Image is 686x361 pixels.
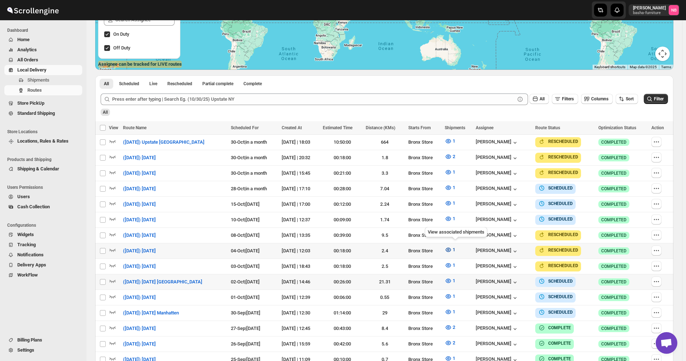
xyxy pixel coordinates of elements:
button: Shipments [4,75,82,85]
span: On Duty [113,31,129,37]
button: Notifications [4,250,82,260]
span: All [104,81,109,87]
button: Cash Collection [4,202,82,212]
button: All Orders [4,55,82,65]
span: COMPLETED [601,139,626,145]
span: 03-Oct | [DATE] [231,264,260,269]
span: View [109,125,118,130]
span: 28-Oct | in a month [231,186,267,191]
span: 1 [453,309,455,314]
button: User menu [629,4,680,16]
div: Bronx Store [408,201,440,208]
span: 1 [453,262,455,268]
span: Products and Shipping [7,157,83,162]
button: [PERSON_NAME] [476,217,519,224]
span: Locations, Rules & Rates [17,138,69,144]
b: COMPLETE [548,341,571,346]
span: Distance (KMs) [366,125,395,130]
span: 1 [453,169,455,175]
span: Settings [17,347,34,353]
span: ([DATE]) [DATE] [123,232,156,239]
div: Bronx Store [408,154,440,161]
button: [PERSON_NAME] [476,232,519,239]
span: 30-Oct | in a month [231,155,267,160]
span: COMPLETED [601,341,626,347]
button: 1 [440,197,459,209]
div: 00:43:00 [323,325,361,332]
button: Locations, Rules & Rates [4,136,82,146]
button: RESCHEDULED [538,262,578,269]
div: [PERSON_NAME] [476,341,519,348]
button: 1 [440,291,459,302]
b: SCHEDULED [548,294,573,299]
button: ([DATE]) [DATE] Manhatten [119,307,183,319]
div: 21.31 [366,278,404,286]
span: Cash Collection [17,204,50,209]
div: 00:21:00 [323,170,361,177]
div: [PERSON_NAME] [476,279,519,286]
button: [PERSON_NAME] [476,139,519,146]
button: ([DATE]) Upstate [GEOGRAPHIC_DATA] [119,136,209,148]
span: 30-Oct | in a month [231,170,267,176]
button: 1 [440,182,459,193]
div: [DATE] | 18:43 [282,263,318,270]
span: 1 [453,293,455,299]
div: 1.8 [366,154,404,161]
span: Action [651,125,664,130]
span: 1 [453,247,455,252]
span: ([DATE]) [DATE] [123,247,156,255]
span: ([DATE]) [DATE] [123,154,156,161]
span: Route Name [123,125,146,130]
span: 2 [453,325,455,330]
button: Widgets [4,230,82,240]
img: ScrollEngine [6,1,60,19]
div: [PERSON_NAME] [476,186,519,193]
button: Keyboard shortcuts [594,65,625,70]
div: Bronx Store [408,232,440,239]
span: Starts From [408,125,431,130]
span: Columns [591,96,608,101]
img: Google [97,60,121,70]
button: 1 [440,244,459,256]
span: Store Locations [7,129,83,135]
div: 00:39:00 [323,232,361,239]
button: Map camera controls [655,47,670,61]
span: 26-Sep | [DATE] [231,341,260,347]
span: 27-Sep | [DATE] [231,326,260,331]
span: 30-Oct | in a month [231,139,267,145]
span: ([DATE]) [DATE] [123,294,156,301]
div: 00:42:00 [323,340,361,348]
div: 2.4 [366,247,404,255]
button: SCHEDULED [538,200,573,207]
button: 1 [440,275,459,287]
div: 00:18:00 [323,247,361,255]
div: [DATE] | 17:10 [282,185,318,192]
div: [PERSON_NAME] [476,201,519,208]
div: 00:18:00 [323,263,361,270]
p: [PERSON_NAME] [633,5,666,11]
span: Dashboard [7,27,83,33]
span: Estimated Time [323,125,352,130]
div: Bronx Store [408,139,440,146]
button: Columns [581,94,613,104]
span: ([DATE]) Upstate [GEOGRAPHIC_DATA] [123,139,205,146]
button: ([DATE]) [DATE] [119,230,160,241]
div: Bronx Store [408,170,440,177]
button: [PERSON_NAME] [476,325,519,332]
button: COMPLETE [538,340,571,347]
span: Notifications [17,252,44,257]
label: Assignee can be tracked for LIVE routes [98,61,182,68]
div: [DATE] | 12:03 [282,247,318,255]
span: All [103,110,108,115]
span: ([DATE]) [DATE] [123,216,156,223]
span: COMPLETED [601,326,626,331]
button: RESCHEDULED [538,169,578,176]
span: Store PickUp [17,100,44,106]
div: 00:12:00 [323,201,361,208]
div: [DATE] | 20:32 [282,154,318,161]
div: Bronx Store [408,247,440,255]
div: 29 [366,309,404,317]
b: SCHEDULED [548,310,573,315]
span: Assignee [476,125,493,130]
